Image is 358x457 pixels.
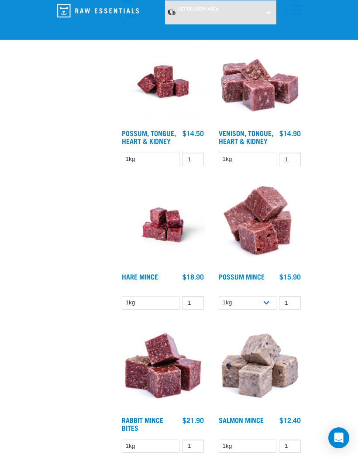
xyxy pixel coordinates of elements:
input: 1 [182,440,204,453]
div: $14.90 [279,129,301,137]
a: Rabbit Mince Bites [122,418,163,430]
input: 1 [182,296,204,310]
img: Whole Minced Rabbit Cubes 01 [120,325,206,412]
div: $14.50 [182,129,204,137]
a: Salmon Mince [219,418,264,422]
a: Possum, Tongue, Heart & Kidney [122,131,176,143]
input: 1 [182,153,204,166]
input: 1 [279,296,301,310]
div: $12.40 [279,416,301,424]
img: Pile Of Cubed Venison Tongue Mix For Pets [217,38,303,125]
img: 1141 Salmon Mince 01 [217,325,303,412]
img: van-moving.png [167,9,176,16]
input: 1 [279,153,301,166]
div: $18.90 [182,273,204,280]
a: Hare Mince [122,274,158,278]
img: Raw Essentials Hare Mince Raw Bites For Cats & Dogs [120,182,206,268]
span: Set Delivery Area [178,7,219,11]
a: Venison, Tongue, Heart & Kidney [219,131,273,143]
img: Possum Tongue Heart Kidney 1682 [120,38,206,125]
img: 1102 Possum Mince 01 [217,182,303,268]
input: 1 [279,440,301,453]
a: Possum Mince [219,274,265,278]
div: Open Intercom Messenger [328,427,349,448]
img: Raw Essentials Logo [57,4,139,17]
div: $21.90 [182,416,204,424]
div: $15.90 [279,273,301,280]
